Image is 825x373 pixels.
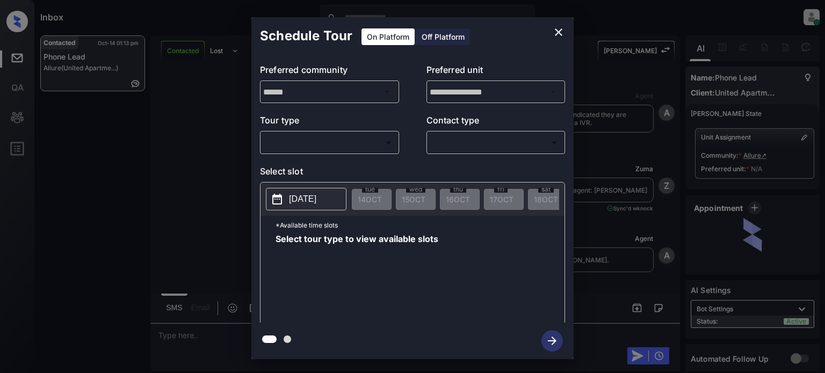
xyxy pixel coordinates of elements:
[260,165,565,182] p: Select slot
[260,63,399,81] p: Preferred community
[251,17,361,55] h2: Schedule Tour
[361,28,415,45] div: On Platform
[276,235,438,320] span: Select tour type to view available slots
[289,193,316,206] p: [DATE]
[416,28,470,45] div: Off Platform
[276,216,565,235] p: *Available time slots
[266,188,346,210] button: [DATE]
[426,63,566,81] p: Preferred unit
[260,114,399,131] p: Tour type
[426,114,566,131] p: Contact type
[548,21,569,43] button: close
